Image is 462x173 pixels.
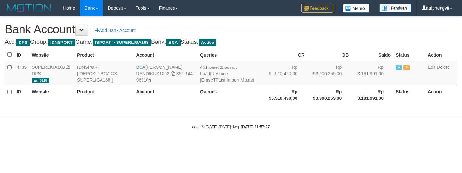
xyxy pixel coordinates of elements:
td: Rp 93.900.259,00 [307,61,351,86]
th: Action [425,49,457,61]
th: Website [29,86,75,104]
span: aaf-0118 [32,78,49,83]
img: Button%20Memo.svg [343,4,370,13]
td: 4785 [14,61,29,86]
th: Action [425,86,457,104]
th: DB [307,49,351,61]
strong: [DATE] 21:57:27 [241,125,270,129]
th: Account [134,49,198,61]
th: Queries [198,49,263,61]
th: Rp 3.181.991,00 [351,86,393,104]
span: DPS [16,39,30,46]
a: Import Mutasi [227,77,254,83]
span: | | | [200,65,254,83]
th: CR [263,49,307,61]
th: ID [14,86,29,104]
th: Queries [198,86,263,104]
td: IDNSPORT [ DEPOSIT BCA G3 SUPERLIGA168 ] [75,61,134,86]
small: code © [DATE]-[DATE] dwg | [192,125,270,129]
span: Active [396,65,402,70]
a: EraseTFList [201,77,225,83]
th: ID [14,49,29,61]
span: ISPORT > SUPERLIGA168 [93,39,151,46]
th: Rp 96.910.490,00 [263,86,307,104]
span: Active [199,39,217,46]
th: Rp 93.900.259,00 [307,86,351,104]
td: Rp 96.910.490,00 [263,61,307,86]
th: Product [75,49,134,61]
span: BCA [166,39,180,46]
span: BCA [136,65,145,70]
th: Status [393,86,425,104]
td: [PERSON_NAME] 352-144-9631 [134,61,198,86]
th: Account [134,86,198,104]
h4: Acc: Group: Game: Bank: Status: [5,39,457,45]
img: Feedback.jpg [301,4,333,13]
span: IDNSPORT [48,39,75,46]
th: Saldo [351,49,393,61]
a: Delete [437,65,450,70]
img: MOTION_logo.png [5,3,53,13]
span: updated 21 secs ago [207,66,237,69]
span: 461 [200,65,237,70]
th: Status [393,49,425,61]
a: Edit [428,65,435,70]
h1: Bank Account [5,23,457,36]
a: RENDIKUS1002 [136,71,169,76]
span: Paused [403,65,410,70]
th: Product [75,86,134,104]
th: Website [29,49,75,61]
td: Rp 3.181.991,00 [351,61,393,86]
a: Load [200,71,210,76]
img: panduan.png [379,4,411,12]
a: SUPERLIGA168 [32,65,65,70]
a: Add Bank Account [91,25,140,36]
td: DPS [29,61,75,86]
a: Resume [211,71,228,76]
